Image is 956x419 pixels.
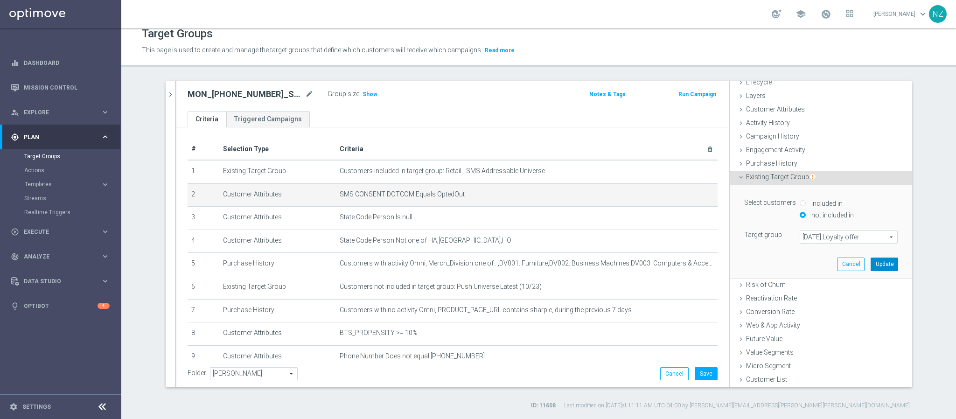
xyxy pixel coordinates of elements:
[706,146,714,153] i: delete_forever
[219,183,336,207] td: Customer Attributes
[746,119,790,126] span: Activity History
[744,199,796,206] lable: Select customers
[10,109,110,116] div: person_search Explore keyboard_arrow_right
[219,139,336,160] th: Selection Type
[340,306,632,314] span: Customers with no activity Omni, PRODUCT_PAGE_URL contains sharpie, during the previous 7 days
[219,299,336,322] td: Purchase History
[188,160,219,183] td: 1
[10,253,110,260] button: track_changes Analyze keyboard_arrow_right
[746,335,782,342] span: Future Value
[101,133,110,141] i: keyboard_arrow_right
[11,277,101,286] div: Data Studio
[10,59,110,67] button: equalizer Dashboard
[744,231,782,238] lable: Target group
[11,75,110,100] div: Mission Control
[11,133,101,141] div: Plan
[188,369,206,377] label: Folder
[24,75,110,100] a: Mission Control
[746,78,772,86] span: Lifecycle
[98,303,110,309] div: 4
[328,90,359,98] label: Group size
[24,110,101,115] span: Explore
[746,146,805,154] span: Engagement Activity
[188,276,219,299] td: 6
[24,153,97,160] a: Target Groups
[188,322,219,346] td: 8
[746,376,787,383] span: Customer List
[24,195,97,202] a: Streams
[188,139,219,160] th: #
[871,258,898,271] button: Update
[11,252,101,261] div: Analyze
[10,278,110,285] button: Data Studio keyboard_arrow_right
[796,9,806,19] span: school
[101,277,110,286] i: keyboard_arrow_right
[9,403,18,411] i: settings
[24,134,101,140] span: Plan
[24,293,98,318] a: Optibot
[484,45,516,56] button: Read more
[24,254,101,259] span: Analyze
[24,181,110,188] button: Templates keyboard_arrow_right
[11,228,101,236] div: Execute
[24,50,110,75] a: Dashboard
[226,111,310,127] a: Triggered Campaigns
[188,299,219,322] td: 7
[10,84,110,91] button: Mission Control
[188,183,219,207] td: 2
[24,209,97,216] a: Realtime Triggers
[219,345,336,369] td: Customer Attributes
[746,133,799,140] span: Campaign History
[11,108,101,117] div: Explore
[340,167,545,175] span: Customers included in target group: Retail - SMS Addressable Universe
[142,46,482,54] span: This page is used to create and manage the target groups that define which customers will receive...
[695,367,718,380] button: Save
[11,59,19,67] i: equalizer
[746,160,797,167] span: Purchase History
[809,211,854,219] label: not included in
[11,108,19,117] i: person_search
[746,349,794,356] span: Value Segments
[166,81,175,108] button: chevron_right
[340,259,714,267] span: Customers with activity Omni, Merch_Division one of : ,DV001: Furniture,DV002: Business Machines,...
[24,191,120,205] div: Streams
[11,293,110,318] div: Optibot
[340,237,511,244] span: State Code Person Not one of HA,[GEOGRAPHIC_DATA],HO
[188,207,219,230] td: 3
[219,207,336,230] td: Customer Attributes
[188,253,219,276] td: 5
[677,89,717,99] button: Run Campaign
[25,182,101,187] div: Templates
[11,252,19,261] i: track_changes
[101,252,110,261] i: keyboard_arrow_right
[305,89,314,100] i: mode_edit
[188,345,219,369] td: 9
[11,302,19,310] i: lightbulb
[101,108,110,117] i: keyboard_arrow_right
[101,180,110,189] i: keyboard_arrow_right
[24,279,101,284] span: Data Studio
[11,50,110,75] div: Dashboard
[531,402,556,410] label: ID: 11608
[564,402,910,410] label: Last modified on [DATE] at 11:11 AM UTC-04:00 by [PERSON_NAME][EMAIL_ADDRESS][PERSON_NAME][PERSON...
[11,228,19,236] i: play_circle_outline
[746,362,791,370] span: Micro Segment
[837,258,865,271] button: Cancel
[918,9,928,19] span: keyboard_arrow_down
[929,5,947,23] div: NZ
[219,160,336,183] td: Existing Target Group
[219,322,336,346] td: Customer Attributes
[10,302,110,310] button: lightbulb Optibot 4
[359,90,361,98] label: :
[219,253,336,276] td: Purchase History
[10,133,110,141] button: gps_fixed Plan keyboard_arrow_right
[340,145,363,153] span: Criteria
[22,404,51,410] a: Settings
[24,229,101,235] span: Execute
[10,228,110,236] div: play_circle_outline Execute keyboard_arrow_right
